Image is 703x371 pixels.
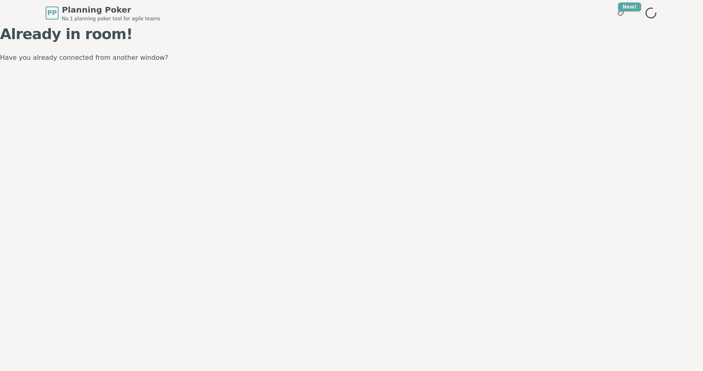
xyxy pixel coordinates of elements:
button: New! [613,6,628,20]
span: PP [47,8,57,18]
span: No.1 planning poker tool for agile teams [62,15,160,22]
span: Planning Poker [62,4,160,15]
div: New! [618,2,641,11]
a: PPPlanning PokerNo.1 planning poker tool for agile teams [46,4,160,22]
